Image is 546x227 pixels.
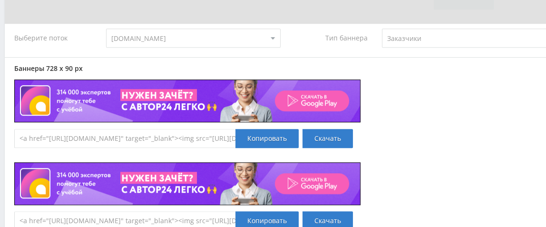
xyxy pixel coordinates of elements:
[235,129,299,148] div: Копировать
[14,29,97,48] div: Выберите поток
[290,29,372,48] div: Тип баннера
[302,129,353,148] a: Скачать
